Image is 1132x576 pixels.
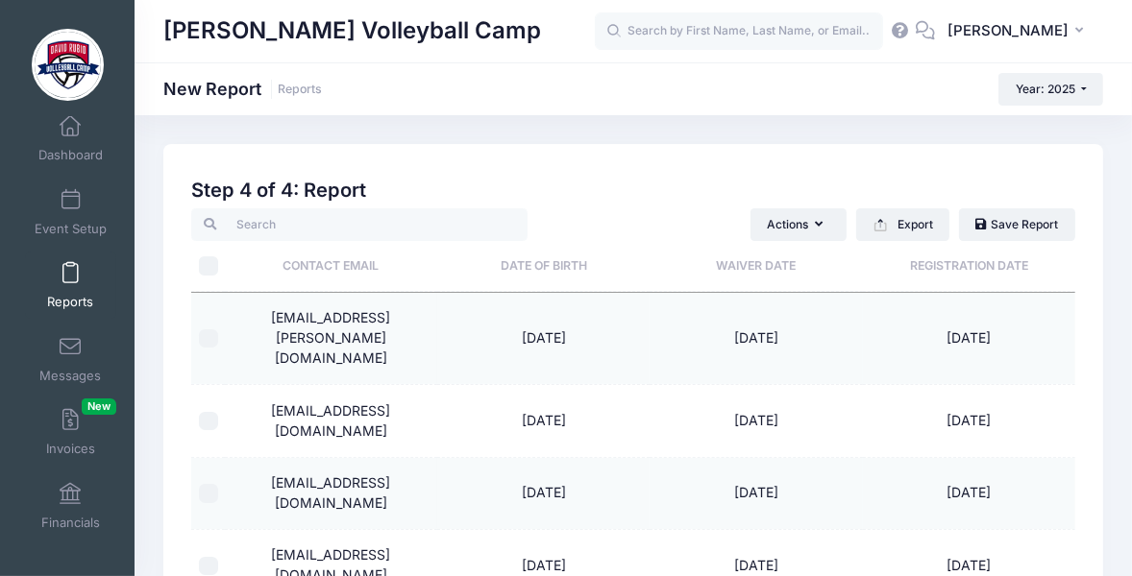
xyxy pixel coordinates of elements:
td: [EMAIL_ADDRESS][PERSON_NAME][DOMAIN_NAME] [225,293,437,385]
td: [DATE] [863,458,1075,530]
a: Reports [278,83,322,97]
span: Year: 2025 [1016,82,1075,96]
span: [PERSON_NAME] [947,20,1069,41]
input: Search by First Name, Last Name, or Email... [595,12,883,51]
a: InvoicesNew [25,398,116,466]
span: Dashboard [38,148,103,164]
td: [DATE] [650,293,862,385]
span: Event Setup [35,221,107,237]
h1: New Report [163,79,322,99]
a: Event Setup [25,179,116,246]
h1: [PERSON_NAME] Volleyball Camp [163,10,541,54]
h2: Step 4 of 4: Report [191,179,1075,202]
span: [DATE] [522,412,566,428]
a: Reports [25,252,116,319]
th: Waiver Date: activate to sort column ascending [650,241,862,292]
input: Search [191,208,528,241]
a: Messages [25,325,116,393]
td: [DATE] [650,385,862,457]
button: Year: 2025 [998,73,1103,106]
span: Financials [41,515,100,531]
span: [DATE] [522,557,566,573]
span: Messages [39,368,101,384]
span: Reports [47,295,93,311]
th: Date of Birth: activate to sort column ascending [437,241,650,292]
button: [PERSON_NAME] [935,10,1103,54]
td: [EMAIL_ADDRESS][DOMAIN_NAME] [225,458,437,530]
th: Contact Email: activate to sort column ascending [225,241,437,292]
td: [EMAIL_ADDRESS][DOMAIN_NAME] [225,385,437,457]
td: [DATE] [863,385,1075,457]
span: New [82,398,116,415]
span: [DATE] [522,329,566,346]
td: [DATE] [863,293,1075,385]
td: [DATE] [650,458,862,530]
img: David Rubio Volleyball Camp [32,29,104,101]
button: Export [856,208,949,241]
a: Dashboard [25,105,116,172]
span: [DATE] [522,484,566,500]
th: Registration Date: activate to sort column ascending [863,241,1075,292]
button: Actions [751,208,847,241]
a: Financials [25,472,116,540]
a: Save Report [959,208,1075,241]
span: Invoices [46,442,95,458]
